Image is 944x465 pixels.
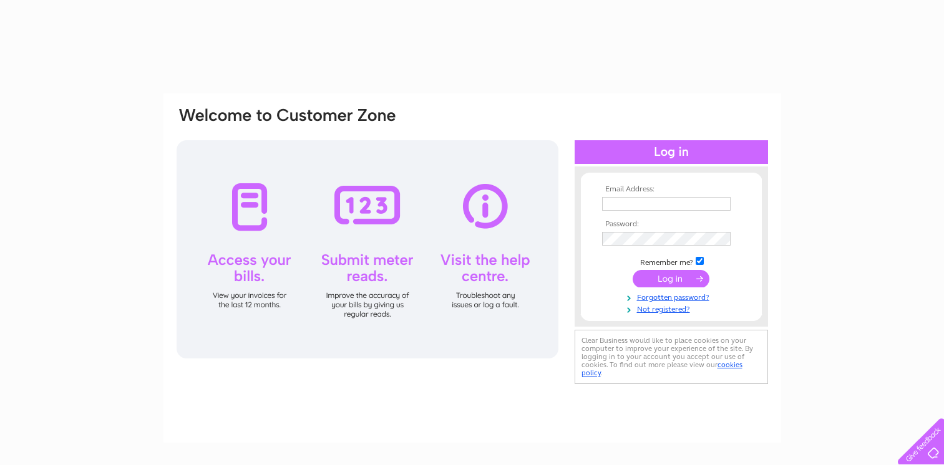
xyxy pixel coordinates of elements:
[602,302,744,314] a: Not registered?
[575,330,768,384] div: Clear Business would like to place cookies on your computer to improve your experience of the sit...
[633,270,709,287] input: Submit
[602,290,744,302] a: Forgotten password?
[581,360,742,377] a: cookies policy
[599,220,744,229] th: Password:
[599,185,744,194] th: Email Address:
[599,255,744,267] td: Remember me?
